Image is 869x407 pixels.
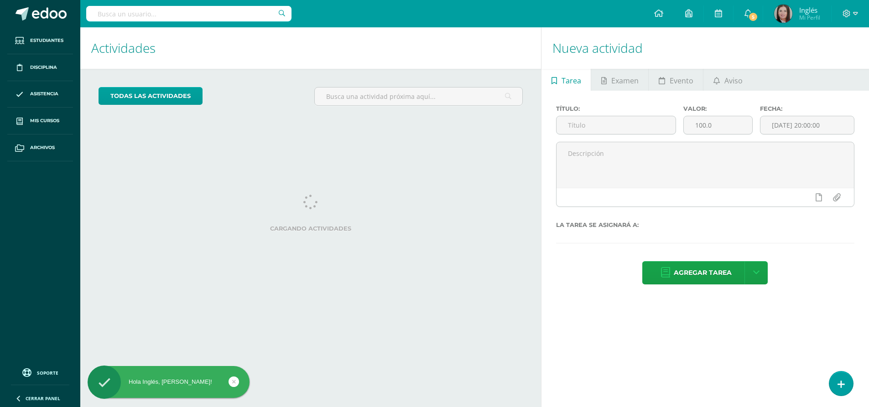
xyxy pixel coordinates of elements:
[99,87,203,105] a: todas las Actividades
[670,70,693,92] span: Evento
[703,69,752,91] a: Aviso
[556,222,854,228] label: La tarea se asignará a:
[91,27,530,69] h1: Actividades
[7,81,73,108] a: Asistencia
[37,370,58,376] span: Soporte
[556,105,676,112] label: Título:
[724,70,743,92] span: Aviso
[88,378,250,386] div: Hola Inglés, [PERSON_NAME]!
[541,69,591,91] a: Tarea
[7,27,73,54] a: Estudiantes
[748,12,758,22] span: 5
[562,70,581,92] span: Tarea
[649,69,703,91] a: Evento
[799,14,820,21] span: Mi Perfil
[799,5,820,15] span: Inglés
[683,105,753,112] label: Valor:
[86,6,291,21] input: Busca un usuario...
[30,144,55,151] span: Archivos
[557,116,676,134] input: Título
[7,54,73,81] a: Disciplina
[760,116,854,134] input: Fecha de entrega
[591,69,648,91] a: Examen
[30,90,58,98] span: Asistencia
[684,116,752,134] input: Puntos máximos
[30,117,59,124] span: Mis cursos
[26,395,60,402] span: Cerrar panel
[11,366,69,378] a: Soporte
[774,5,792,23] img: e03ec1ec303510e8e6f60bf4728ca3bf.png
[552,27,858,69] h1: Nueva actividad
[315,88,522,105] input: Busca una actividad próxima aquí...
[7,108,73,134] a: Mis cursos
[30,64,57,71] span: Disciplina
[30,37,63,44] span: Estudiantes
[99,225,523,232] label: Cargando actividades
[7,134,73,161] a: Archivos
[611,70,639,92] span: Examen
[760,105,854,112] label: Fecha:
[674,262,732,284] span: Agregar tarea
